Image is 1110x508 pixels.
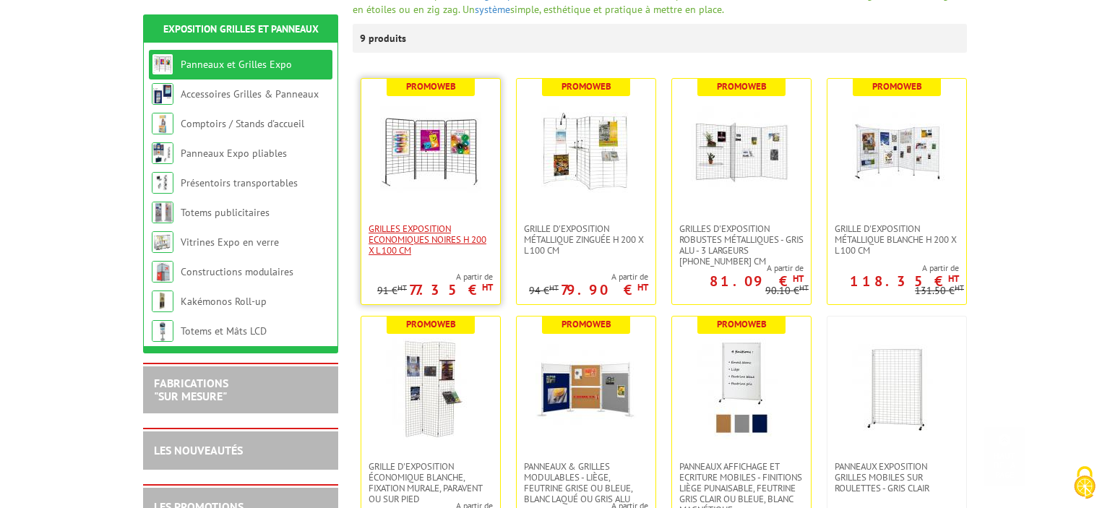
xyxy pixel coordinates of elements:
[691,338,792,439] img: Panneaux Affichage et Ecriture Mobiles - finitions liège punaisable, feutrine gris clair ou bleue...
[475,3,510,16] a: système
[835,223,959,256] span: Grille d'exposition métallique blanche H 200 x L 100 cm
[181,87,319,100] a: Accessoires Grilles & Panneaux
[152,261,173,283] img: Constructions modulaires
[181,176,298,189] a: Présentoirs transportables
[181,265,293,278] a: Constructions modulaires
[517,223,655,256] a: Grille d'exposition métallique Zinguée H 200 x L 100 cm
[377,285,407,296] p: 91 €
[672,262,804,274] span: A partir de
[846,100,947,202] img: Grille d'exposition métallique blanche H 200 x L 100 cm
[369,461,493,504] span: Grille d'exposition économique blanche, fixation murale, paravent ou sur pied
[152,83,173,105] img: Accessoires Grilles & Panneaux
[369,223,493,256] span: Grilles Exposition Economiques Noires H 200 x L 100 cm
[535,338,637,439] img: Panneaux & Grilles modulables - liège, feutrine grise ou bleue, blanc laqué ou gris alu
[529,285,559,296] p: 94 €
[637,281,648,293] sup: HT
[872,80,922,92] b: Promoweb
[717,318,767,330] b: Promoweb
[517,461,655,504] a: Panneaux & Grilles modulables - liège, feutrine grise ou bleue, blanc laqué ou gris alu
[380,100,481,202] img: Grilles Exposition Economiques Noires H 200 x L 100 cm
[799,283,809,293] sup: HT
[377,271,493,283] span: A partir de
[561,285,648,294] p: 79.90 €
[1059,459,1110,508] button: Cookies (fenêtre modale)
[835,461,959,494] span: Panneaux Exposition Grilles mobiles sur roulettes - gris clair
[549,283,559,293] sup: HT
[154,443,243,457] a: LES NOUVEAUTÉS
[691,100,792,202] img: Grilles d'exposition robustes métalliques - gris alu - 3 largeurs 70-100-120 cm
[850,277,959,285] p: 118.35 €
[152,231,173,253] img: Vitrines Expo en verre
[152,320,173,342] img: Totems et Mâts LCD
[181,117,304,130] a: Comptoirs / Stands d'accueil
[154,376,228,403] a: FABRICATIONS"Sur Mesure"
[361,461,500,504] a: Grille d'exposition économique blanche, fixation murale, paravent ou sur pied
[915,285,964,296] p: 131.50 €
[181,295,267,308] a: Kakémonos Roll-up
[163,22,319,35] a: Exposition Grilles et Panneaux
[181,236,279,249] a: Vitrines Expo en verre
[406,80,456,92] b: Promoweb
[360,24,414,53] p: 9 produits
[827,223,966,256] a: Grille d'exposition métallique blanche H 200 x L 100 cm
[181,147,287,160] a: Panneaux Expo pliables
[672,223,811,267] a: Grilles d'exposition robustes métalliques - gris alu - 3 largeurs [PHONE_NUMBER] cm
[562,80,611,92] b: Promoweb
[710,277,804,285] p: 81.09 €
[984,427,1025,486] a: Haut de la page
[397,283,407,293] sup: HT
[409,285,493,294] p: 77.35 €
[827,461,966,494] a: Panneaux Exposition Grilles mobiles sur roulettes - gris clair
[948,272,959,285] sup: HT
[827,262,959,274] span: A partir de
[955,283,964,293] sup: HT
[181,324,267,337] a: Totems et Mâts LCD
[765,285,809,296] p: 90.10 €
[380,338,481,439] img: Grille d'exposition économique blanche, fixation murale, paravent ou sur pied
[406,318,456,330] b: Promoweb
[793,272,804,285] sup: HT
[361,223,500,256] a: Grilles Exposition Economiques Noires H 200 x L 100 cm
[152,290,173,312] img: Kakémonos Roll-up
[562,318,611,330] b: Promoweb
[152,53,173,75] img: Panneaux et Grilles Expo
[152,113,173,134] img: Comptoirs / Stands d'accueil
[524,223,648,256] span: Grille d'exposition métallique Zinguée H 200 x L 100 cm
[524,461,648,504] span: Panneaux & Grilles modulables - liège, feutrine grise ou bleue, blanc laqué ou gris alu
[529,271,648,283] span: A partir de
[181,58,292,71] a: Panneaux et Grilles Expo
[1067,465,1103,501] img: Cookies (fenêtre modale)
[717,80,767,92] b: Promoweb
[482,281,493,293] sup: HT
[152,172,173,194] img: Présentoirs transportables
[152,142,173,164] img: Panneaux Expo pliables
[181,206,270,219] a: Totems publicitaires
[679,223,804,267] span: Grilles d'exposition robustes métalliques - gris alu - 3 largeurs [PHONE_NUMBER] cm
[535,100,637,202] img: Grille d'exposition métallique Zinguée H 200 x L 100 cm
[846,338,947,439] img: Panneaux Exposition Grilles mobiles sur roulettes - gris clair
[152,202,173,223] img: Totems publicitaires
